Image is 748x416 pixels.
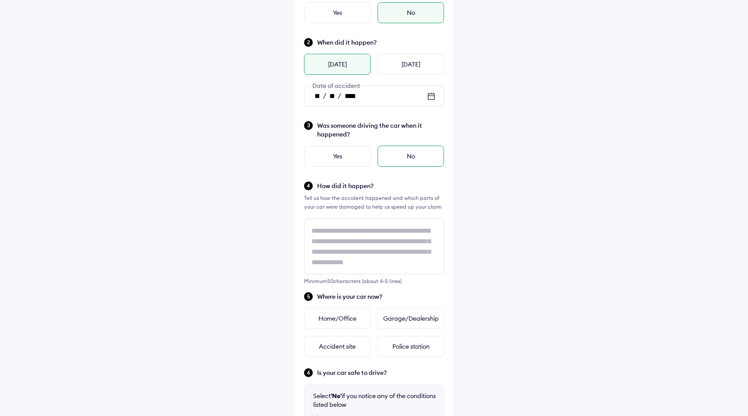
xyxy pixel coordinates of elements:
[317,368,444,377] span: Is your car safe to drive?
[317,292,444,301] span: Where is your car now?
[317,121,444,139] span: Was someone driving the car when it happened?
[338,91,341,100] span: /
[317,182,444,190] span: How did it happen?
[304,2,371,23] div: Yes
[304,278,444,284] div: Minimum 50 characters (about 4-5 lines)
[304,336,371,357] div: Accident site
[313,392,436,409] div: Select if you notice any of the conditions listed below
[304,146,371,167] div: Yes
[310,82,362,90] span: Date of accident
[304,194,444,211] div: Tell us how the accident happened and which parts of your car were damaged to help us speed up yo...
[377,308,444,329] div: Garage/Dealership
[304,54,371,75] div: [DATE]
[317,38,444,47] span: When did it happen?
[377,336,444,357] div: Police station
[377,2,444,23] div: No
[331,392,342,400] b: 'No'
[377,54,444,75] div: [DATE]
[304,308,371,329] div: Home/Office
[323,91,326,100] span: /
[377,146,444,167] div: No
